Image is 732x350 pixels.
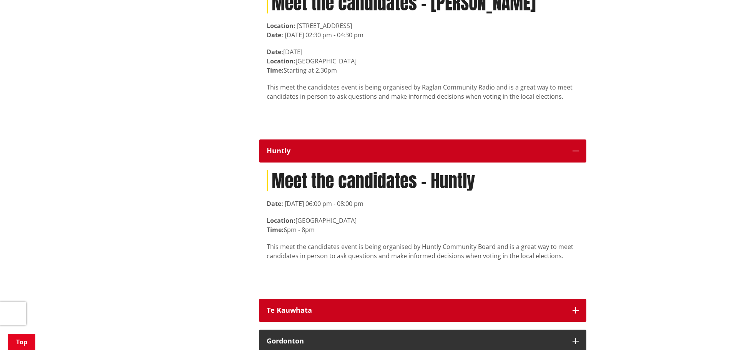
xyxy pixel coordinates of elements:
p: This meet the candidates event is being organised by Raglan Community Radio and is a great way to... [267,83,579,101]
strong: Location: [267,216,295,225]
div: Te Kauwhata [267,307,565,314]
strong: Time: [267,66,284,75]
strong: Location: [267,22,295,30]
div: Huntly [267,147,565,155]
button: Te Kauwhata [259,299,586,322]
time: [DATE] 06:00 pm - 08:00 pm [285,199,364,208]
h1: Meet the candidates - Huntly [267,170,579,191]
p: This meet the candidates event is being organised by Huntly Community Board and is a great way to... [267,242,579,260]
p: [DATE] [GEOGRAPHIC_DATA] Starting at 2.30pm [267,47,579,75]
button: Huntly [259,139,586,163]
time: [DATE] 02:30 pm - 04:30 pm [285,31,364,39]
strong: Time: [267,226,284,234]
strong: Date: [267,48,283,56]
a: Top [8,334,35,350]
strong: Date: [267,199,283,208]
iframe: Messenger Launcher [697,318,724,345]
p: [GEOGRAPHIC_DATA] 6pm - 8pm [267,216,579,234]
strong: Location: [267,57,295,65]
strong: Gordonton [267,336,304,345]
strong: Date: [267,31,283,39]
span: [STREET_ADDRESS] [297,22,352,30]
